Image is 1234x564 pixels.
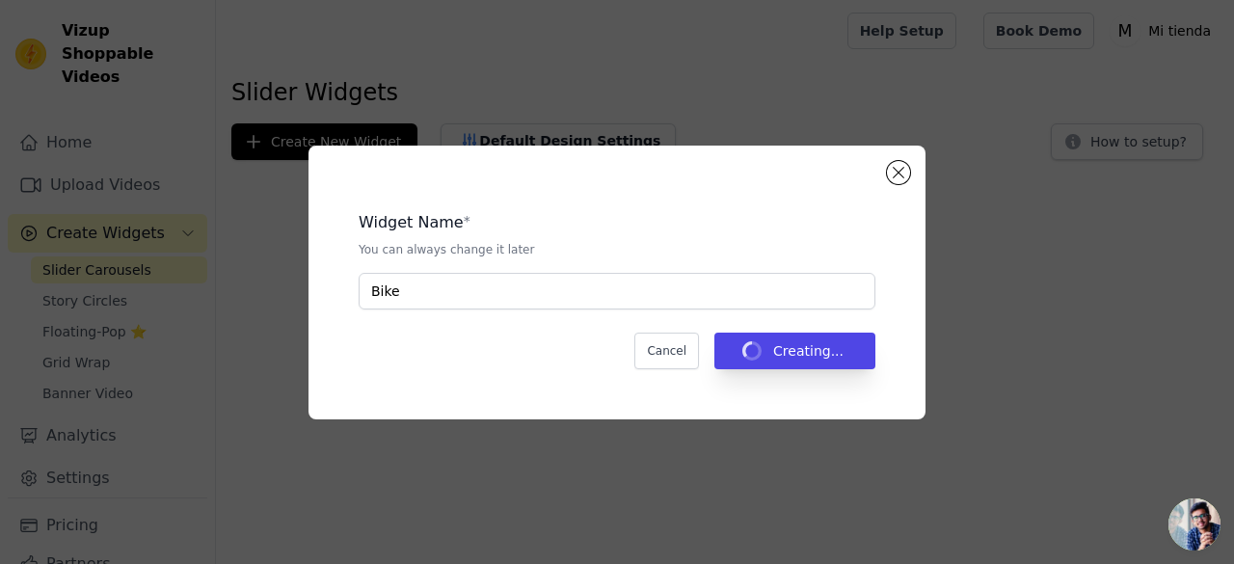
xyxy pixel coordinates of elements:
button: Cancel [634,333,699,369]
button: Close modal [887,161,910,184]
p: You can always change it later [359,242,875,257]
a: Chat abierto [1168,498,1221,551]
legend: Widget Name [359,211,464,234]
button: Creating... [714,333,875,369]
